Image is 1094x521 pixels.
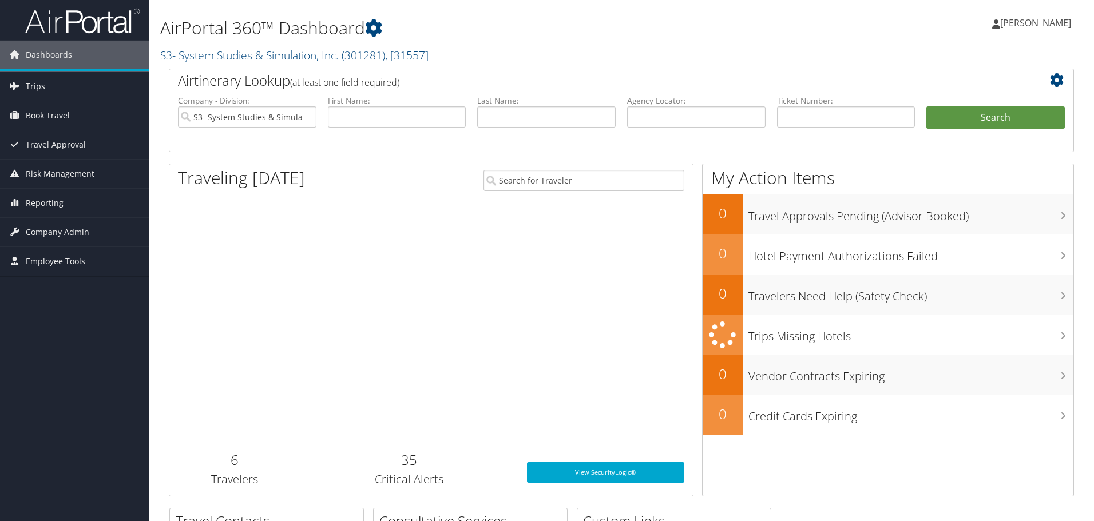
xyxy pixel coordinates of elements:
[926,106,1065,129] button: Search
[777,95,915,106] label: Ticket Number:
[26,101,70,130] span: Book Travel
[26,41,72,69] span: Dashboards
[703,275,1073,315] a: 0Travelers Need Help (Safety Check)
[703,194,1073,234] a: 0Travel Approvals Pending (Advisor Booked)
[748,202,1073,224] h3: Travel Approvals Pending (Advisor Booked)
[748,283,1073,304] h3: Travelers Need Help (Safety Check)
[309,450,510,470] h2: 35
[160,16,775,40] h1: AirPortal 360™ Dashboard
[26,130,86,159] span: Travel Approval
[748,323,1073,344] h3: Trips Missing Hotels
[992,6,1083,40] a: [PERSON_NAME]
[627,95,766,106] label: Agency Locator:
[385,47,429,63] span: , [ 31557 ]
[178,450,292,470] h2: 6
[703,284,743,303] h2: 0
[748,242,1073,264] h3: Hotel Payment Authorizations Failed
[527,462,684,483] a: View SecurityLogic®
[26,218,89,246] span: Company Admin
[160,47,429,63] a: S3- System Studies & Simulation, Inc.
[26,72,45,101] span: Trips
[178,471,292,487] h3: Travelers
[26,247,85,276] span: Employee Tools
[703,166,1073,190] h1: My Action Items
[703,395,1073,435] a: 0Credit Cards Expiring
[477,95,616,106] label: Last Name:
[703,404,743,424] h2: 0
[178,166,305,190] h1: Traveling [DATE]
[178,95,316,106] label: Company - Division:
[483,170,684,191] input: Search for Traveler
[26,160,94,188] span: Risk Management
[328,95,466,106] label: First Name:
[703,315,1073,355] a: Trips Missing Hotels
[1000,17,1071,29] span: [PERSON_NAME]
[748,403,1073,424] h3: Credit Cards Expiring
[26,189,64,217] span: Reporting
[178,71,989,90] h2: Airtinerary Lookup
[703,364,743,384] h2: 0
[703,204,743,223] h2: 0
[25,7,140,34] img: airportal-logo.png
[703,234,1073,275] a: 0Hotel Payment Authorizations Failed
[703,355,1073,395] a: 0Vendor Contracts Expiring
[748,363,1073,384] h3: Vendor Contracts Expiring
[290,76,399,89] span: (at least one field required)
[342,47,385,63] span: ( 301281 )
[703,244,743,263] h2: 0
[309,471,510,487] h3: Critical Alerts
